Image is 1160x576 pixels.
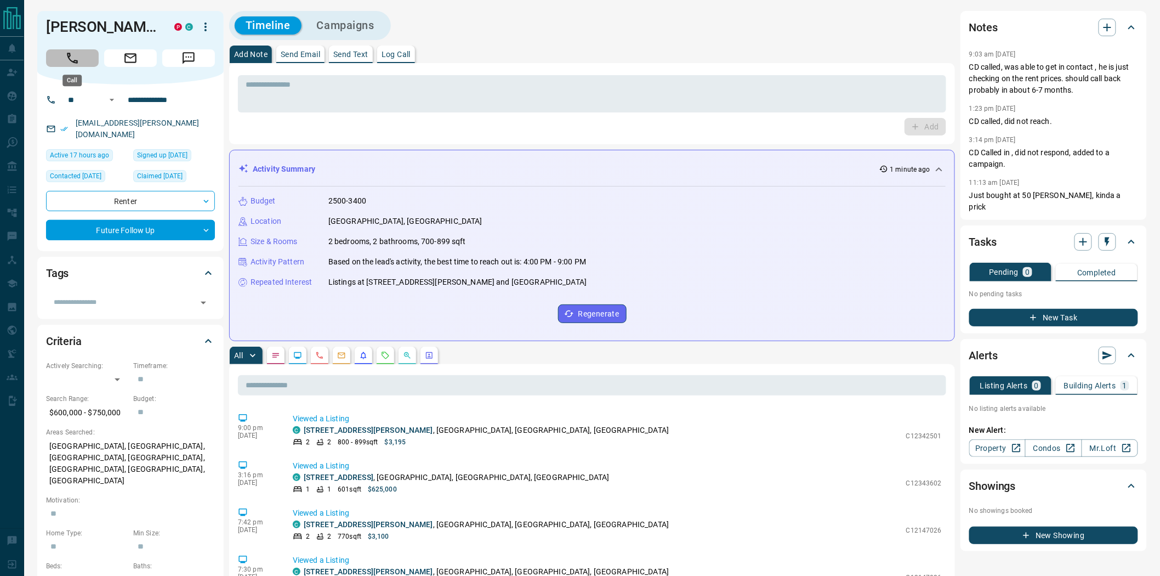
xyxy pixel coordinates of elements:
[969,61,1138,96] p: CD called, was able to get in contact , he is just checking on the rent prices. should call back ...
[46,394,128,404] p: Search Range:
[359,351,368,360] svg: Listing Alerts
[46,49,99,67] span: Call
[327,532,331,541] p: 2
[989,268,1019,276] p: Pending
[969,439,1026,457] a: Property
[251,216,281,227] p: Location
[327,437,331,447] p: 2
[304,473,373,482] a: [STREET_ADDRESS]
[969,50,1016,58] p: 9:03 am [DATE]
[238,479,276,487] p: [DATE]
[969,473,1138,499] div: Showings
[969,14,1138,41] div: Notes
[306,437,310,447] p: 2
[137,171,183,182] span: Claimed [DATE]
[1123,382,1127,389] p: 1
[60,125,68,133] svg: Email Verified
[1025,439,1082,457] a: Condos
[304,426,433,434] a: [STREET_ADDRESS][PERSON_NAME]
[174,23,182,31] div: property.ca
[969,404,1138,414] p: No listing alerts available
[46,264,69,282] h2: Tags
[425,351,434,360] svg: Agent Actions
[969,105,1016,112] p: 1:23 pm [DATE]
[338,484,361,494] p: 601 sqft
[133,561,215,571] p: Baths:
[969,309,1138,326] button: New Task
[162,49,215,67] span: Message
[76,118,200,139] a: [EMAIL_ADDRESS][PERSON_NAME][DOMAIN_NAME]
[251,195,276,207] p: Budget
[50,150,109,161] span: Active 17 hours ago
[293,555,942,566] p: Viewed a Listing
[46,427,215,437] p: Areas Searched:
[333,50,368,58] p: Send Text
[293,351,302,360] svg: Lead Browsing Activity
[906,431,942,441] p: C12342501
[46,170,128,185] div: Mon Nov 11 2024
[46,332,82,350] h2: Criteria
[969,147,1138,170] p: CD Called in , did not respond, added to a campaign.
[969,229,1138,255] div: Tasks
[271,351,280,360] svg: Notes
[969,179,1020,187] p: 11:13 am [DATE]
[238,424,276,432] p: 9:00 pm
[50,171,101,182] span: Contacted [DATE]
[46,561,128,571] p: Beds:
[969,136,1016,144] p: 3:14 pm [DATE]
[969,190,1138,213] p: Just bought at 50 [PERSON_NAME], kinda a prick
[293,413,942,425] p: Viewed a Listing
[306,484,310,494] p: 1
[234,352,243,359] p: All
[251,256,304,268] p: Activity Pattern
[46,18,158,36] h1: [PERSON_NAME]
[338,532,361,541] p: 770 sqft
[133,361,215,371] p: Timeframe:
[46,495,215,505] p: Motivation:
[382,50,411,58] p: Log Call
[558,304,627,323] button: Regenerate
[46,404,128,422] p: $600,000 - $750,000
[368,484,397,494] p: $625,000
[306,16,385,35] button: Campaigns
[368,532,389,541] p: $3,100
[196,295,211,310] button: Open
[235,16,302,35] button: Timeline
[328,276,587,288] p: Listings at [STREET_ADDRESS][PERSON_NAME] and [GEOGRAPHIC_DATA]
[304,520,433,529] a: [STREET_ADDRESS][PERSON_NAME]
[133,528,215,538] p: Min Size:
[293,521,300,528] div: condos.ca
[969,342,1138,369] div: Alerts
[238,159,946,179] div: Activity Summary1 minute ago
[304,425,669,436] p: , [GEOGRAPHIC_DATA], [GEOGRAPHIC_DATA], [GEOGRAPHIC_DATA]
[969,527,1138,544] button: New Showing
[1064,382,1116,389] p: Building Alerts
[381,351,390,360] svg: Requests
[46,361,128,371] p: Actively Searching:
[969,286,1138,302] p: No pending tasks
[1082,439,1138,457] a: Mr.Loft
[969,19,998,36] h2: Notes
[328,216,482,227] p: [GEOGRAPHIC_DATA], [GEOGRAPHIC_DATA]
[1034,382,1039,389] p: 0
[46,437,215,490] p: [GEOGRAPHIC_DATA], [GEOGRAPHIC_DATA], [GEOGRAPHIC_DATA], [GEOGRAPHIC_DATA], [GEOGRAPHIC_DATA], [G...
[234,50,268,58] p: Add Note
[238,518,276,526] p: 7:42 pm
[304,519,669,530] p: , [GEOGRAPHIC_DATA], [GEOGRAPHIC_DATA], [GEOGRAPHIC_DATA]
[133,170,215,185] div: Tue Jan 12 2021
[337,351,346,360] svg: Emails
[238,432,276,439] p: [DATE]
[969,233,997,251] h2: Tasks
[281,50,320,58] p: Send Email
[969,477,1016,495] h2: Showings
[238,566,276,573] p: 7:30 pm
[969,116,1138,127] p: CD called, did not reach.
[306,532,310,541] p: 2
[253,163,315,175] p: Activity Summary
[133,394,215,404] p: Budget:
[46,191,215,211] div: Renter
[403,351,412,360] svg: Opportunities
[1077,269,1116,276] p: Completed
[46,528,128,538] p: Home Type:
[293,460,942,472] p: Viewed a Listing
